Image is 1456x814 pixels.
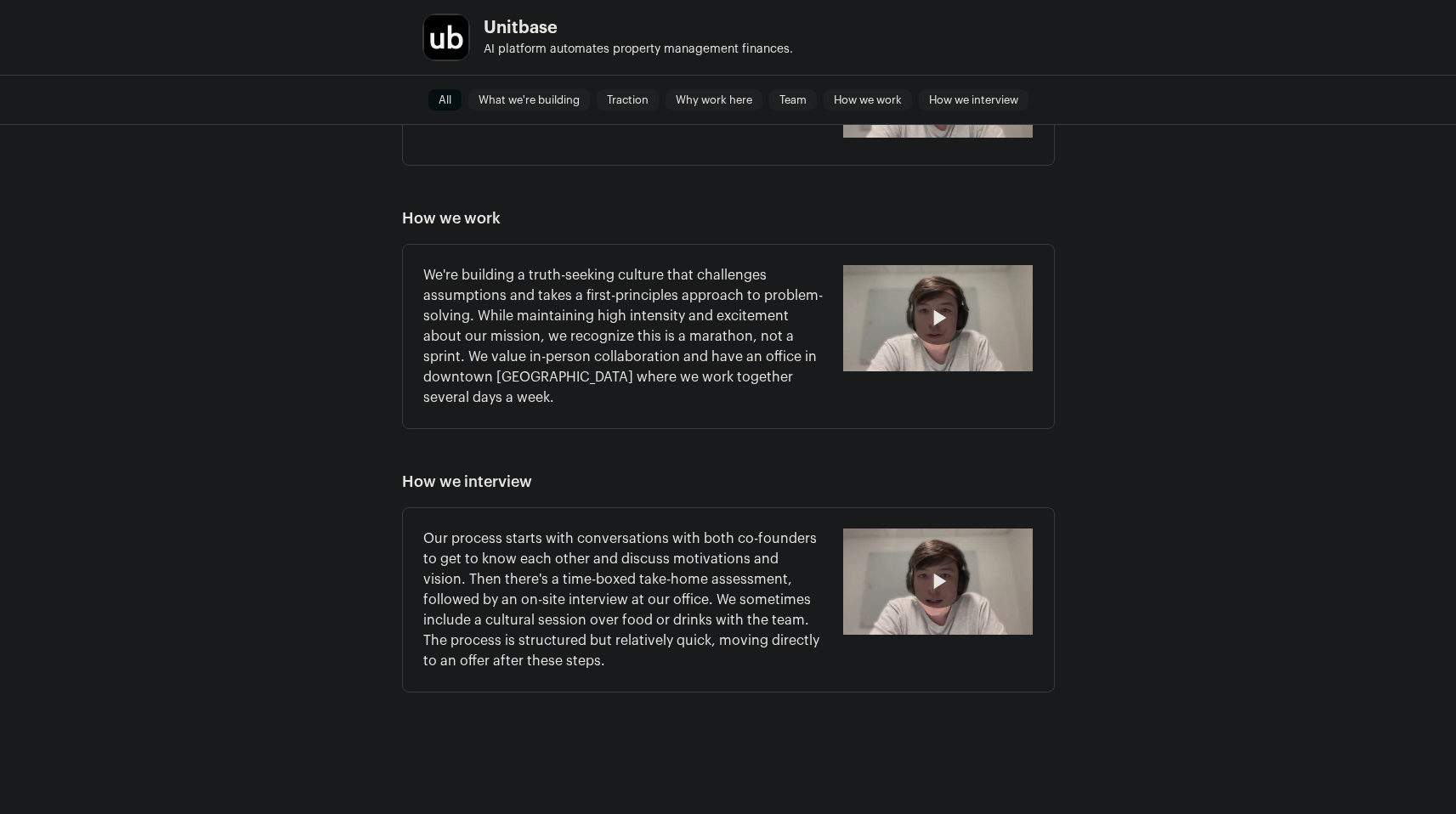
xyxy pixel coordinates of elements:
img: 180d8d1040b0dd663c9337dc679c1304ca7ec8217767d6a0a724e31ff9c1dc78.jpg [423,14,469,60]
a: How we work [824,90,912,110]
h2: How we work [402,206,1055,230]
h1: Unitbase [484,20,793,37]
h2: How we interview [402,470,1055,494]
a: Traction [597,90,659,110]
a: What we're building [468,90,590,110]
a: Team [769,90,817,110]
p: Our process starts with conversations with both co-founders to get to know each other and discuss... [423,529,824,671]
p: We're building a truth-seeking culture that challenges assumptions and takes a first-principles a... [423,265,824,408]
span: AI platform automates property management finances. [484,43,793,55]
a: Why work here [666,90,762,110]
a: All [428,90,462,110]
a: How we interview [919,90,1028,110]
